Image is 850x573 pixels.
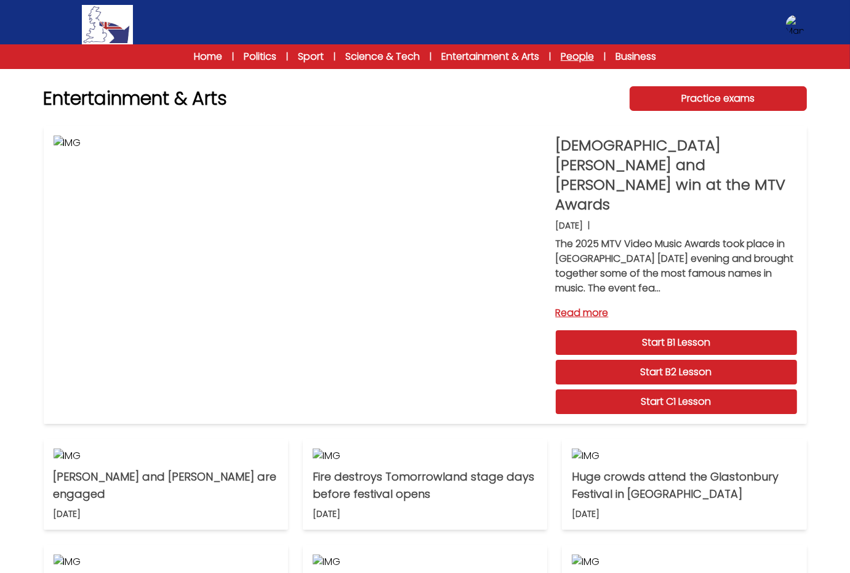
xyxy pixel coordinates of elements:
p: Fire destroys Tomorrowland stage days before festival opens [313,468,537,503]
p: [DATE] [313,508,340,520]
img: IMG [54,136,546,414]
a: Read more [556,306,797,320]
p: [PERSON_NAME] and [PERSON_NAME] are engaged [54,468,278,503]
span: | [549,51,551,63]
a: Entertainment & Arts [441,49,539,64]
a: Home [194,49,222,64]
a: Start B2 Lesson [556,360,797,384]
a: Logo [44,5,172,44]
img: Manuel Domínguez [786,15,806,35]
img: IMG [313,555,537,569]
a: Politics [244,49,276,64]
p: The 2025 MTV Video Music Awards took place in [GEOGRAPHIC_DATA] [DATE] evening and brought togeth... [556,237,797,296]
span: | [232,51,234,63]
a: Start C1 Lesson [556,389,797,414]
p: [DATE] [572,508,599,520]
p: [DEMOGRAPHIC_DATA][PERSON_NAME] and [PERSON_NAME] win at the MTV Awards [556,136,797,214]
img: IMG [313,449,537,463]
a: Science & Tech [345,49,420,64]
a: IMG Huge crowds attend the Glastonbury Festival in [GEOGRAPHIC_DATA] [DATE] [562,439,806,530]
img: IMG [572,555,796,569]
a: Practice exams [630,86,807,111]
b: | [588,219,590,232]
img: IMG [572,449,796,463]
span: | [334,51,335,63]
span: | [604,51,606,63]
a: IMG Fire destroys Tomorrowland stage days before festival opens [DATE] [303,439,547,530]
a: Business [615,49,656,64]
img: IMG [54,555,278,569]
h1: Entertainment & Arts [44,87,228,110]
a: People [561,49,594,64]
p: Huge crowds attend the Glastonbury Festival in [GEOGRAPHIC_DATA] [572,468,796,503]
p: [DATE] [556,219,583,232]
a: Sport [298,49,324,64]
span: | [430,51,431,63]
img: Logo [82,5,132,44]
img: IMG [54,449,278,463]
p: [DATE] [54,508,81,520]
a: Start B1 Lesson [556,330,797,355]
span: | [286,51,288,63]
a: IMG [PERSON_NAME] and [PERSON_NAME] are engaged [DATE] [44,439,288,530]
